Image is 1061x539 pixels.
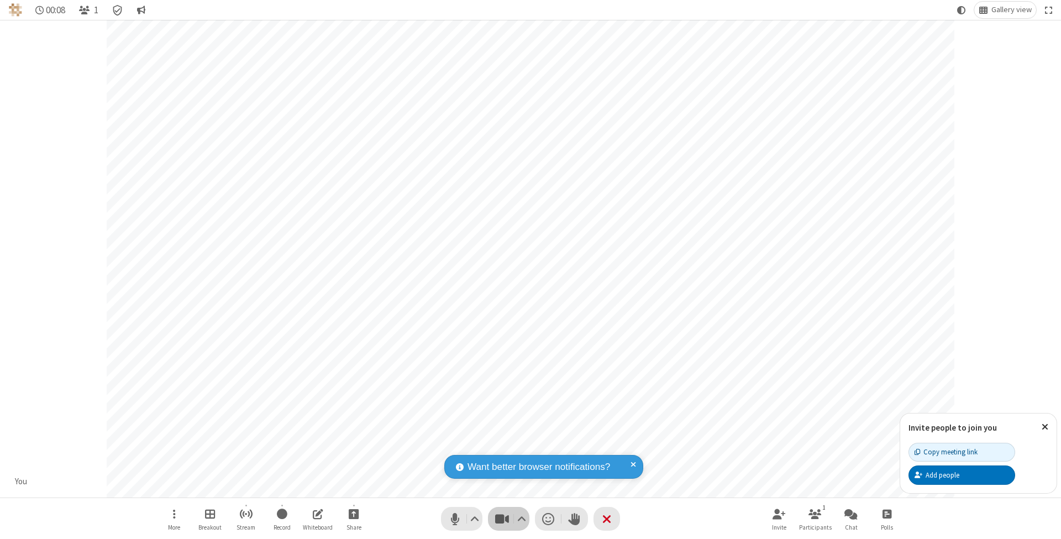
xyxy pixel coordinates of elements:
button: Add people [908,465,1015,484]
span: 1 [94,5,98,15]
div: Meeting details Encryption enabled [107,2,128,18]
span: Chat [845,524,858,531]
button: Video setting [514,507,529,531]
img: QA Selenium DO NOT DELETE OR CHANGE [9,3,22,17]
button: Fullscreen [1041,2,1057,18]
span: Stream [237,524,255,531]
label: Invite people to join you [908,422,997,433]
span: Record [274,524,291,531]
span: Want better browser notifications? [468,460,610,474]
button: Open menu [157,503,191,535]
button: Manage Breakout Rooms [193,503,227,535]
span: Gallery view [991,6,1032,14]
span: Polls [881,524,893,531]
button: Invite participants (⌘+Shift+I) [763,503,796,535]
button: Stop video (⌘+Shift+V) [488,507,529,531]
button: Open poll [870,503,904,535]
button: Start streaming [229,503,262,535]
button: Open shared whiteboard [301,503,334,535]
div: Copy meeting link [915,447,978,457]
span: Breakout [198,524,222,531]
button: Raise hand [561,507,588,531]
span: 00:08 [46,5,65,15]
button: Copy meeting link [908,443,1015,462]
button: Start sharing [337,503,370,535]
button: Audio settings [468,507,482,531]
button: Conversation [132,2,150,18]
button: Open participant list [74,2,103,18]
div: 1 [820,503,829,512]
button: Open participant list [799,503,832,535]
button: Start recording [265,503,298,535]
div: Timer [31,2,70,18]
button: Change layout [974,2,1036,18]
span: More [168,524,180,531]
span: Share [346,524,361,531]
button: End or leave meeting [593,507,620,531]
button: Open chat [834,503,868,535]
span: Whiteboard [303,524,333,531]
span: Participants [799,524,832,531]
div: You [11,475,31,488]
button: Mute (⌘+Shift+A) [441,507,482,531]
button: Close popover [1033,414,1057,441]
span: Invite [772,524,786,531]
button: Using system theme [953,2,970,18]
button: Send a reaction [535,507,561,531]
